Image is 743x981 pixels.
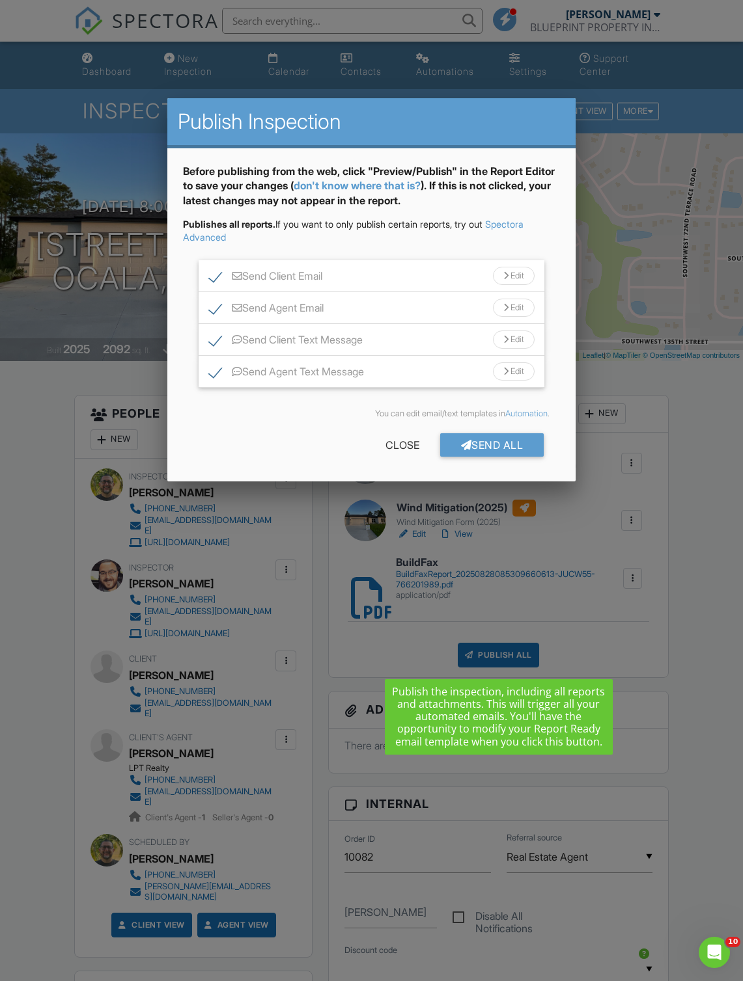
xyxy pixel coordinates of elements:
label: Send Agent Email [209,302,324,318]
div: Edit [493,299,535,317]
div: Close [365,433,440,457]
strong: Publishes all reports. [183,219,275,230]
div: Before publishing from the web, click "Preview/Publish" in the Report Editor to save your changes... [183,164,561,218]
label: Send Client Text Message [209,334,363,350]
div: You can edit email/text templates in . [193,409,550,419]
label: Send Agent Text Message [209,366,364,382]
span: If you want to only publish certain reports, try out [183,219,483,230]
label: Send Client Email [209,270,322,286]
span: 10 [725,937,740,947]
iframe: Intercom live chat [699,937,730,968]
div: Send All [440,433,544,457]
div: Edit [493,330,535,349]
a: Automation [505,409,548,418]
a: don't know where that is? [294,179,421,192]
div: Edit [493,362,535,381]
h2: Publish Inspection [178,109,566,135]
div: Edit [493,267,535,285]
